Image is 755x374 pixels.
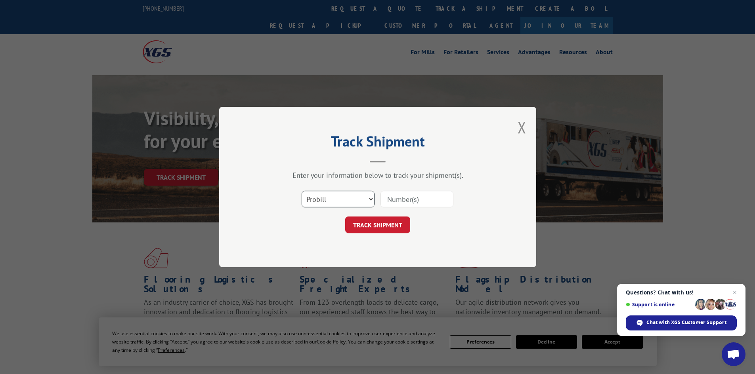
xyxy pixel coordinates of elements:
[626,315,737,330] div: Chat with XGS Customer Support
[722,342,745,366] div: Open chat
[518,117,526,138] button: Close modal
[626,289,737,296] span: Questions? Chat with us!
[380,191,453,207] input: Number(s)
[259,136,497,151] h2: Track Shipment
[626,302,692,308] span: Support is online
[259,171,497,180] div: Enter your information below to track your shipment(s).
[730,288,740,297] span: Close chat
[345,216,410,233] button: TRACK SHIPMENT
[646,319,726,326] span: Chat with XGS Customer Support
